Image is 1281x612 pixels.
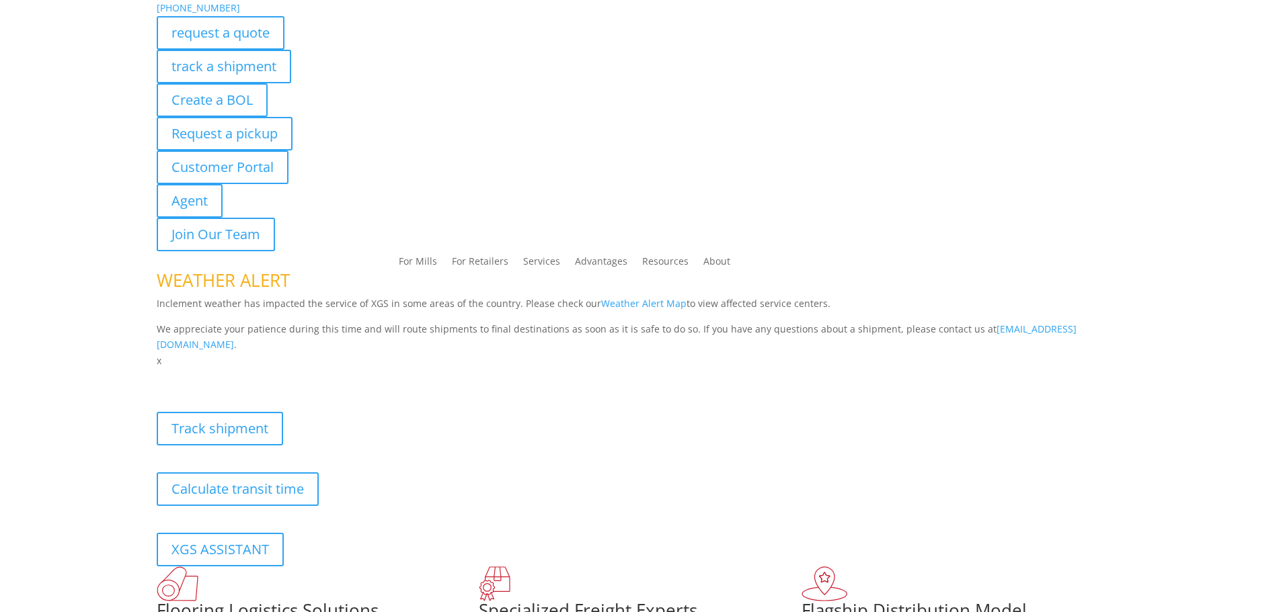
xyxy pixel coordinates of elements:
a: For Mills [399,257,437,271]
a: Join Our Team [157,218,275,251]
img: xgs-icon-total-supply-chain-intelligence-red [157,566,198,601]
a: Agent [157,184,223,218]
a: Weather Alert Map [601,297,687,310]
span: WEATHER ALERT [157,268,290,292]
img: xgs-icon-flagship-distribution-model-red [802,566,848,601]
a: Request a pickup [157,117,293,150]
p: x [157,353,1125,369]
b: Visibility, transparency, and control for your entire supply chain. [157,371,457,384]
a: About [703,257,730,271]
img: xgs-icon-focused-on-flooring-red [479,566,510,601]
p: Inclement weather has impacted the service of XGS in some areas of the country. Please check our ... [157,296,1125,321]
a: Track shipment [157,412,283,445]
a: request a quote [157,16,284,50]
a: Resources [642,257,689,271]
a: Advantages [575,257,627,271]
a: Create a BOL [157,83,268,117]
a: Services [523,257,560,271]
a: XGS ASSISTANT [157,533,284,566]
a: [PHONE_NUMBER] [157,1,240,14]
a: For Retailers [452,257,508,271]
a: Customer Portal [157,150,288,184]
a: track a shipment [157,50,291,83]
p: We appreciate your patience during this time and will route shipments to final destinations as so... [157,321,1125,353]
a: Calculate transit time [157,472,319,506]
